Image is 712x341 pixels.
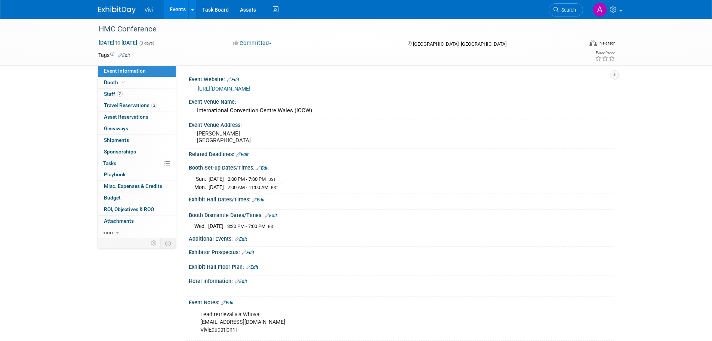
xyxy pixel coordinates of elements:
[189,233,614,243] div: Additional Events:
[104,171,126,177] span: Playbook
[549,3,583,16] a: Search
[98,112,176,123] a: Asset Reservations
[413,41,506,47] span: [GEOGRAPHIC_DATA], [GEOGRAPHIC_DATA]
[593,3,607,17] img: Amy Barker
[189,210,614,219] div: Booth Dismantle Dates/Times:
[189,162,614,172] div: Booth Set-up Dates/Times:
[194,105,608,116] div: International Convention Centre Wales (ICCW)
[189,149,614,158] div: Related Deadlines:
[268,177,276,182] span: BST
[104,125,128,131] span: Giveaways
[265,213,277,218] a: Edit
[104,91,123,97] span: Staff
[117,91,123,97] span: 2
[539,39,616,50] div: Event Format
[139,41,154,46] span: (3 days)
[189,261,614,271] div: Exhibit Hall Floor Plan:
[227,223,265,229] span: 3:30 PM - 7:00 PM
[98,216,176,227] a: Attachments
[595,51,615,55] div: Event Rating
[98,51,130,59] td: Tags
[198,86,250,92] a: [URL][DOMAIN_NAME]
[98,6,136,14] img: ExhibitDay
[235,279,247,284] a: Edit
[98,181,176,192] a: Misc. Expenses & Credits
[98,135,176,146] a: Shipments
[104,137,129,143] span: Shipments
[102,229,114,235] span: more
[246,265,258,270] a: Edit
[189,74,614,83] div: Event Website:
[194,183,209,191] td: Mon.
[228,185,268,190] span: 7:00 AM - 11:00 AM
[228,176,266,182] span: 2:00 PM - 7:00 PM
[189,247,614,256] div: Exhibitor Prospectus:
[104,102,157,108] span: Travel Reservations
[268,224,275,229] span: BST
[151,103,157,108] span: 2
[104,79,127,85] span: Booth
[209,183,224,191] td: [DATE]
[256,165,269,171] a: Edit
[194,222,208,230] td: Wed.
[104,183,162,189] span: Misc. Expenses & Credits
[98,77,176,88] a: Booth
[235,237,247,242] a: Edit
[189,119,614,129] div: Event Venue Address:
[195,307,532,337] div: Lead retrieval via Whova: [EMAIL_ADDRESS][DOMAIN_NAME] ViviEducation1!
[242,250,254,255] a: Edit
[103,160,116,166] span: Tasks
[98,169,176,180] a: Playbook
[98,123,176,134] a: Giveaways
[104,149,136,155] span: Sponsorships
[598,40,616,46] div: In-Person
[236,152,249,157] a: Edit
[227,77,239,82] a: Edit
[189,194,614,204] div: Exhibit Hall Dates/Times:
[221,300,234,305] a: Edit
[209,175,224,183] td: [DATE]
[98,146,176,158] a: Sponsorships
[98,100,176,111] a: Travel Reservations2
[98,89,176,100] a: Staff2
[271,185,278,190] span: BST
[98,227,176,238] a: more
[104,206,154,212] span: ROI, Objectives & ROO
[189,275,614,285] div: Hotel information:
[559,7,576,13] span: Search
[98,39,138,46] span: [DATE] [DATE]
[230,39,275,47] button: Committed
[194,175,209,183] td: Sun.
[189,96,614,106] div: Event Venue Name:
[98,66,176,77] a: Event Information
[160,238,176,248] td: Toggle Event Tabs
[145,7,153,13] span: Vivi
[252,197,265,203] a: Edit
[98,192,176,204] a: Budget
[104,218,134,224] span: Attachments
[114,40,121,46] span: to
[98,158,176,169] a: Tasks
[96,22,572,36] div: HMC Conference
[189,297,614,307] div: Event Notes:
[121,80,125,84] i: Booth reservation complete
[118,53,130,58] a: Edit
[104,114,148,120] span: Asset Reservations
[208,222,224,230] td: [DATE]
[104,68,146,74] span: Event Information
[104,195,121,201] span: Budget
[98,204,176,215] a: ROI, Objectives & ROO
[148,238,161,248] td: Personalize Event Tab Strip
[589,40,597,46] img: Format-Inperson.png
[197,130,358,144] pre: [PERSON_NAME] [GEOGRAPHIC_DATA]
